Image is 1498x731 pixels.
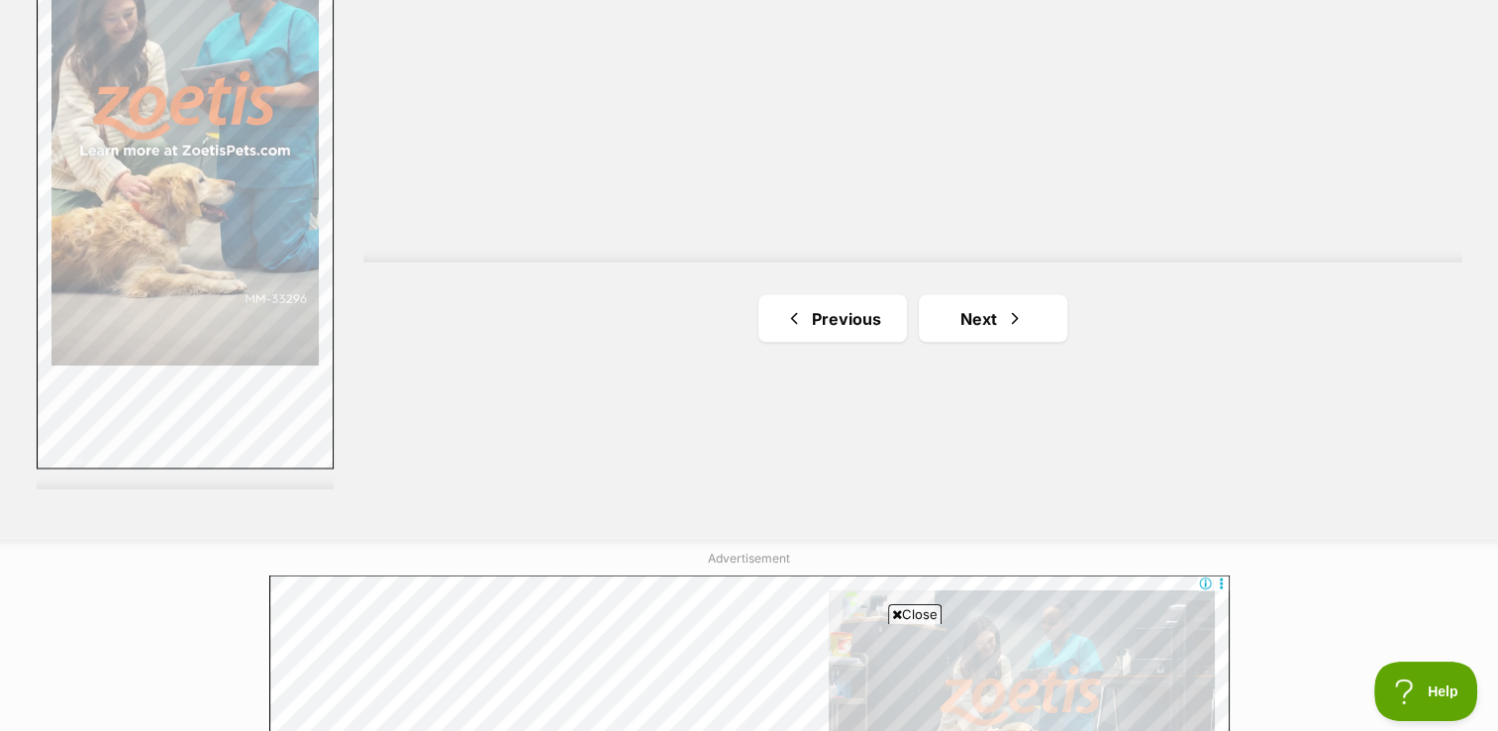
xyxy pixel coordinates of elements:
[919,294,1067,342] a: Next page
[269,632,1230,721] iframe: Advertisement
[758,294,907,342] a: Previous page
[363,294,1462,342] nav: Pagination
[1374,662,1478,721] iframe: Help Scout Beacon - Open
[888,604,942,624] span: Close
